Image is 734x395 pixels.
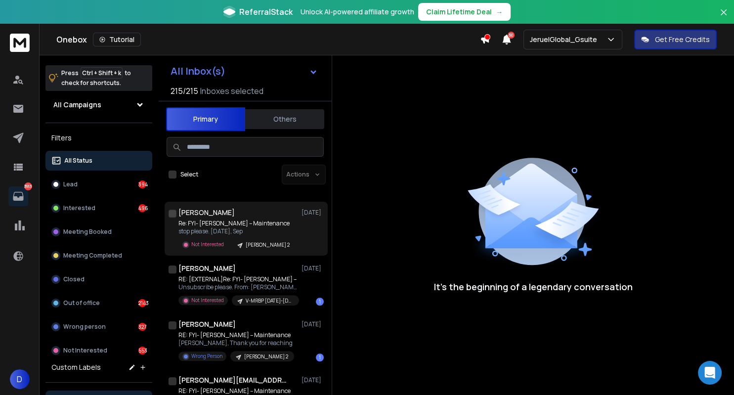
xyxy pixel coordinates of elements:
[56,33,480,46] div: Onebox
[171,66,225,76] h1: All Inbox(s)
[301,7,414,17] p: Unlock AI-powered affiliate growth
[138,347,146,354] div: 553
[166,107,245,131] button: Primary
[45,131,152,145] h3: Filters
[64,157,92,165] p: All Status
[24,182,32,190] p: 3913
[302,264,324,272] p: [DATE]
[45,269,152,289] button: Closed
[45,198,152,218] button: Interested496
[434,280,633,294] p: It’s the beginning of a legendary conversation
[63,275,85,283] p: Closed
[178,339,294,347] p: [PERSON_NAME], Thank you for reaching
[45,293,152,313] button: Out of office2143
[717,6,730,30] button: Close banner
[178,275,297,283] p: RE: [EXTERNAL]Re: FYI- [PERSON_NAME] –
[10,369,30,389] button: D
[302,209,324,217] p: [DATE]
[63,252,122,260] p: Meeting Completed
[496,7,503,17] span: →
[63,228,112,236] p: Meeting Booked
[178,319,236,329] h1: [PERSON_NAME]
[244,353,288,360] p: [PERSON_NAME] 2
[138,204,146,212] div: 496
[246,241,290,249] p: [PERSON_NAME] 2
[698,361,722,385] div: Open Intercom Messenger
[178,387,291,395] p: RE: FYI- [PERSON_NAME] – Maintenance
[178,283,297,291] p: Unsubscribe please. From: [PERSON_NAME]
[302,320,324,328] p: [DATE]
[138,180,146,188] div: 394
[200,85,263,97] h3: Inboxes selected
[8,186,28,206] a: 3913
[178,331,294,339] p: RE: FYI- [PERSON_NAME] – Maintenance
[239,6,293,18] span: ReferralStack
[45,222,152,242] button: Meeting Booked
[191,352,222,360] p: Wrong Person
[45,341,152,360] button: Not Interested553
[171,85,198,97] span: 215 / 215
[53,100,101,110] h1: All Campaigns
[178,227,296,235] p: stop please. [DATE], Sep
[316,353,324,361] div: 1
[508,32,515,39] span: 50
[93,33,141,46] button: Tutorial
[178,263,236,273] h1: [PERSON_NAME]
[51,362,101,372] h3: Custom Labels
[63,323,106,331] p: Wrong person
[178,208,235,218] h1: [PERSON_NAME]
[138,323,146,331] div: 327
[63,180,78,188] p: Lead
[530,35,601,44] p: JeruelGlobal_Gsuite
[634,30,717,49] button: Get Free Credits
[418,3,511,21] button: Claim Lifetime Deal→
[191,297,224,304] p: Not Interested
[178,375,287,385] h1: [PERSON_NAME][EMAIL_ADDRESS][PERSON_NAME][DOMAIN_NAME]
[63,204,95,212] p: Interested
[45,151,152,171] button: All Status
[180,171,198,178] label: Select
[61,68,131,88] p: Press to check for shortcuts.
[655,35,710,44] p: Get Free Credits
[45,317,152,337] button: Wrong person327
[63,347,107,354] p: Not Interested
[316,298,324,306] div: 1
[45,95,152,115] button: All Campaigns
[45,246,152,265] button: Meeting Completed
[63,299,100,307] p: Out of office
[138,299,146,307] div: 2143
[302,376,324,384] p: [DATE]
[45,175,152,194] button: Lead394
[245,108,324,130] button: Others
[246,297,293,305] p: V-MRBP [DATE]-[DATE]
[81,67,123,79] span: Ctrl + Shift + k
[191,241,224,248] p: Not Interested
[178,219,296,227] p: Re: FYI- [PERSON_NAME] – Maintenance
[163,61,326,81] button: All Inbox(s)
